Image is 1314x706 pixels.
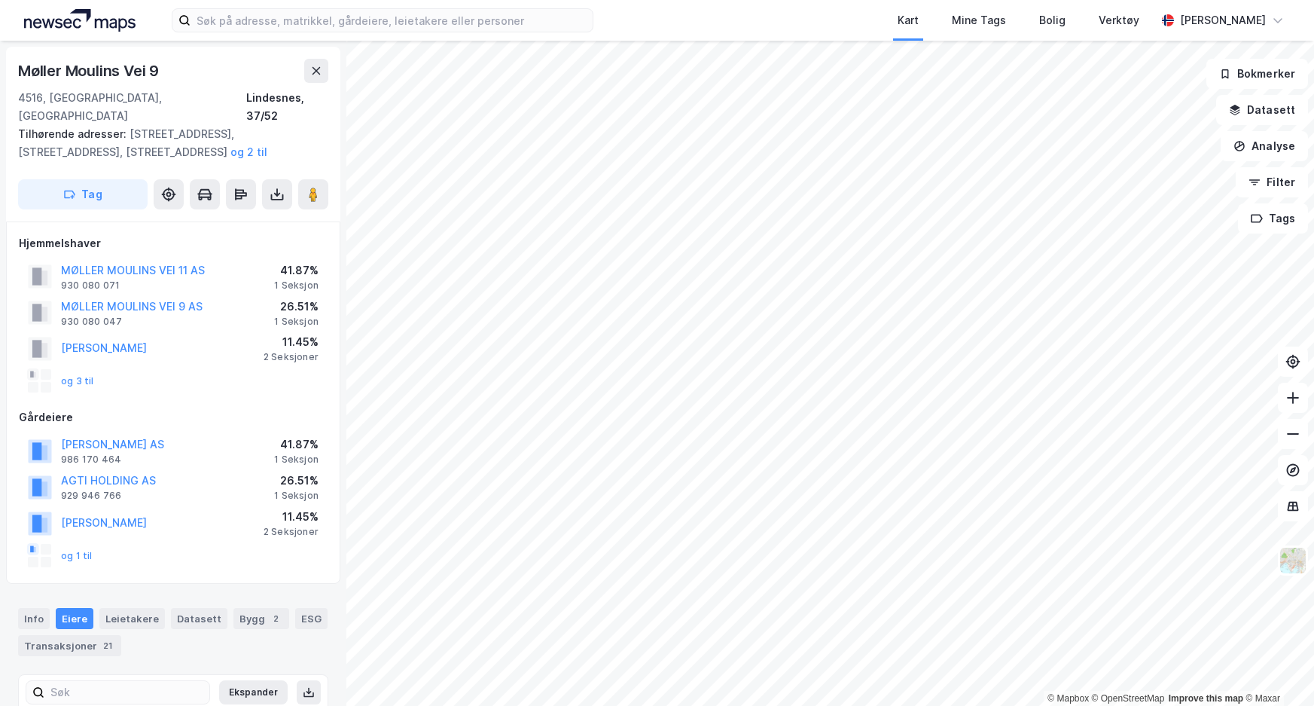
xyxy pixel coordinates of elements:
[19,234,328,252] div: Hjemmelshaver
[1216,95,1308,125] button: Datasett
[274,316,319,328] div: 1 Seksjon
[18,89,246,125] div: 4516, [GEOGRAPHIC_DATA], [GEOGRAPHIC_DATA]
[264,351,319,363] div: 2 Seksjoner
[274,280,319,292] div: 1 Seksjon
[100,638,115,653] div: 21
[1039,11,1066,29] div: Bolig
[274,298,319,316] div: 26.51%
[99,608,165,629] div: Leietakere
[274,454,319,466] div: 1 Seksjon
[61,316,122,328] div: 930 080 047
[1206,59,1308,89] button: Bokmerker
[1169,693,1243,704] a: Improve this map
[295,608,328,629] div: ESG
[18,125,316,161] div: [STREET_ADDRESS], [STREET_ADDRESS], [STREET_ADDRESS]
[233,608,289,629] div: Bygg
[274,472,319,490] div: 26.51%
[898,11,919,29] div: Kart
[274,490,319,502] div: 1 Seksjon
[1180,11,1266,29] div: [PERSON_NAME]
[274,261,319,280] div: 41.87%
[61,490,121,502] div: 929 946 766
[1099,11,1139,29] div: Verktøy
[1239,634,1314,706] div: Kontrollprogram for chat
[19,408,328,426] div: Gårdeiere
[56,608,93,629] div: Eiere
[246,89,328,125] div: Lindesnes, 37/52
[61,280,120,292] div: 930 080 071
[274,436,319,454] div: 41.87%
[1236,167,1308,197] button: Filter
[18,127,130,140] span: Tilhørende adresser:
[24,9,136,32] img: logo.a4113a55bc3d86da70a041830d287a7e.svg
[219,680,288,704] button: Ekspander
[61,454,121,466] div: 986 170 464
[1239,634,1314,706] iframe: Chat Widget
[264,526,319,538] div: 2 Seksjoner
[1221,131,1308,161] button: Analyse
[1238,203,1308,234] button: Tags
[1047,693,1089,704] a: Mapbox
[952,11,1006,29] div: Mine Tags
[1279,546,1307,575] img: Z
[264,508,319,526] div: 11.45%
[18,608,50,629] div: Info
[18,59,162,83] div: Møller Moulins Vei 9
[268,611,283,626] div: 2
[264,333,319,351] div: 11.45%
[18,179,148,209] button: Tag
[1092,693,1165,704] a: OpenStreetMap
[191,9,593,32] input: Søk på adresse, matrikkel, gårdeiere, leietakere eller personer
[18,635,121,656] div: Transaksjoner
[44,681,209,704] input: Søk
[171,608,227,629] div: Datasett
